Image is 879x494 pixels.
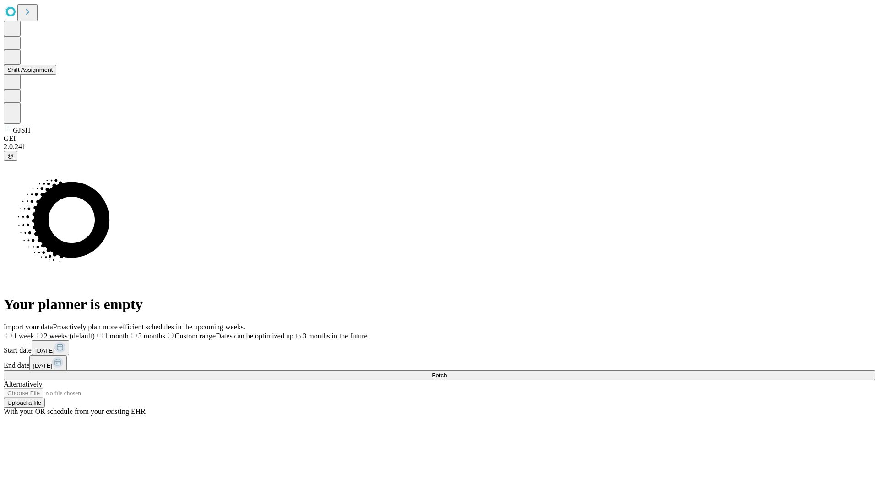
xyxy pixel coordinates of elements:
[4,134,875,143] div: GEI
[7,152,14,159] span: @
[4,296,875,313] h1: Your planner is empty
[4,151,17,161] button: @
[131,333,137,338] input: 3 months
[4,143,875,151] div: 2.0.241
[6,333,12,338] input: 1 week
[4,65,56,75] button: Shift Assignment
[33,362,52,369] span: [DATE]
[4,380,42,388] span: Alternatively
[97,333,103,338] input: 1 month
[13,332,34,340] span: 1 week
[53,323,245,331] span: Proactively plan more efficient schedules in the upcoming weeks.
[44,332,95,340] span: 2 weeks (default)
[4,408,146,415] span: With your OR schedule from your existing EHR
[37,333,43,338] input: 2 weeks (default)
[29,355,67,370] button: [DATE]
[4,398,45,408] button: Upload a file
[35,347,54,354] span: [DATE]
[104,332,129,340] span: 1 month
[4,370,875,380] button: Fetch
[138,332,165,340] span: 3 months
[175,332,216,340] span: Custom range
[168,333,174,338] input: Custom rangeDates can be optimized up to 3 months in the future.
[4,340,875,355] div: Start date
[432,372,447,379] span: Fetch
[32,340,69,355] button: [DATE]
[4,355,875,370] div: End date
[216,332,369,340] span: Dates can be optimized up to 3 months in the future.
[4,323,53,331] span: Import your data
[13,126,30,134] span: GJSH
